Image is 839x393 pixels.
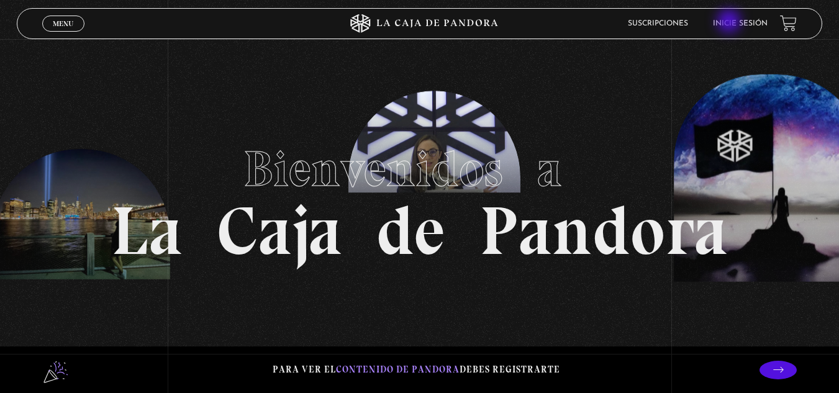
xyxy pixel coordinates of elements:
a: View your shopping cart [780,15,797,32]
span: Bienvenidos a [243,139,596,199]
span: Cerrar [48,30,78,38]
a: Inicie sesión [713,20,768,27]
p: Para ver el debes registrarte [273,361,560,378]
h1: La Caja de Pandora [111,129,728,265]
a: Suscripciones [628,20,688,27]
span: Menu [53,20,73,27]
span: contenido de Pandora [336,364,460,375]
